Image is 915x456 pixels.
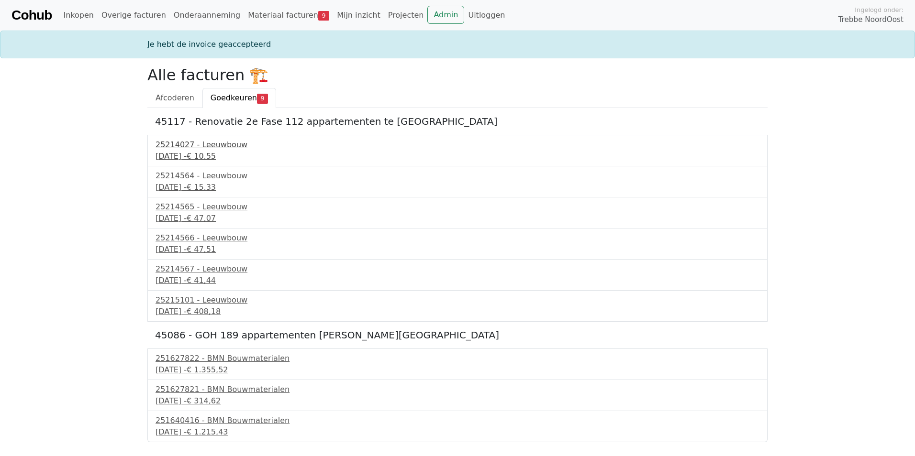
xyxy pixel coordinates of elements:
div: [DATE] - [156,364,759,376]
a: Overige facturen [98,6,170,25]
a: Admin [427,6,464,24]
span: € 10,55 [187,152,216,161]
div: [DATE] - [156,182,759,193]
a: Materiaal facturen9 [244,6,333,25]
a: Inkopen [59,6,97,25]
h5: 45117 - Renovatie 2e Fase 112 appartementen te [GEOGRAPHIC_DATA] [155,116,760,127]
span: € 314,62 [187,396,221,405]
div: 251640416 - BMN Bouwmaterialen [156,415,759,426]
span: € 41,44 [187,276,216,285]
a: 251627822 - BMN Bouwmaterialen[DATE] -€ 1.355,52 [156,353,759,376]
div: [DATE] - [156,275,759,286]
span: € 15,33 [187,183,216,192]
a: 25214567 - Leeuwbouw[DATE] -€ 41,44 [156,263,759,286]
span: € 408,18 [187,307,221,316]
div: 251627821 - BMN Bouwmaterialen [156,384,759,395]
div: 25214567 - Leeuwbouw [156,263,759,275]
div: [DATE] - [156,151,759,162]
div: 25214027 - Leeuwbouw [156,139,759,151]
a: 25214564 - Leeuwbouw[DATE] -€ 15,33 [156,170,759,193]
a: Cohub [11,4,52,27]
span: € 1.215,43 [187,427,228,436]
span: Afcoderen [156,93,194,102]
a: Projecten [384,6,428,25]
span: € 1.355,52 [187,365,228,374]
span: 9 [318,11,329,21]
div: 25214564 - Leeuwbouw [156,170,759,182]
span: Trebbe NoordOost [838,14,904,25]
a: Uitloggen [464,6,509,25]
div: Je hebt de invoice geaccepteerd [142,39,773,50]
a: 251640416 - BMN Bouwmaterialen[DATE] -€ 1.215,43 [156,415,759,438]
span: Ingelogd onder: [855,5,904,14]
a: Goedkeuren9 [202,88,276,108]
div: 25214566 - Leeuwbouw [156,232,759,244]
div: 25215101 - Leeuwbouw [156,294,759,306]
a: 25214565 - Leeuwbouw[DATE] -€ 47,07 [156,201,759,224]
h5: 45086 - GOH 189 appartementen [PERSON_NAME][GEOGRAPHIC_DATA] [155,329,760,341]
a: Onderaanneming [170,6,244,25]
span: € 47,07 [187,214,216,223]
a: Afcoderen [147,88,202,108]
div: 25214565 - Leeuwbouw [156,201,759,213]
a: 25214027 - Leeuwbouw[DATE] -€ 10,55 [156,139,759,162]
h2: Alle facturen 🏗️ [147,66,768,84]
div: [DATE] - [156,244,759,255]
div: [DATE] - [156,213,759,224]
span: Goedkeuren [211,93,257,102]
a: 25215101 - Leeuwbouw[DATE] -€ 408,18 [156,294,759,317]
a: 251627821 - BMN Bouwmaterialen[DATE] -€ 314,62 [156,384,759,407]
span: € 47,51 [187,245,216,254]
div: [DATE] - [156,395,759,407]
div: [DATE] - [156,426,759,438]
div: [DATE] - [156,306,759,317]
div: 251627822 - BMN Bouwmaterialen [156,353,759,364]
a: 25214566 - Leeuwbouw[DATE] -€ 47,51 [156,232,759,255]
span: 9 [257,94,268,103]
a: Mijn inzicht [333,6,384,25]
